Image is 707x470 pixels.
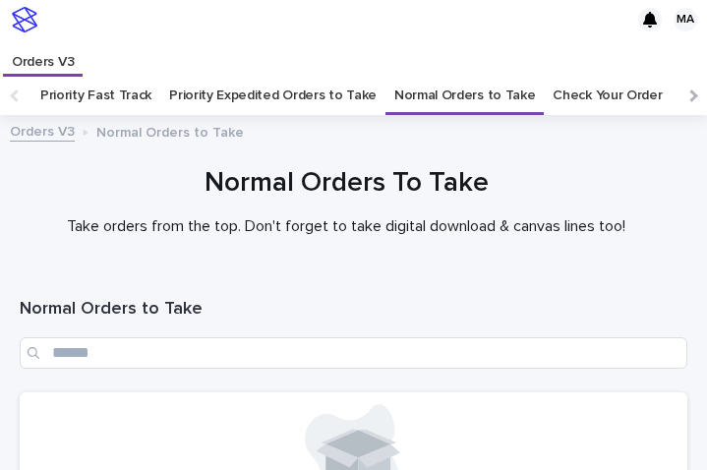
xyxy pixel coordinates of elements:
[20,217,673,236] p: Take orders from the top. Don't forget to take digital download & canvas lines too!
[40,76,151,115] a: Priority Fast Track
[12,39,74,71] p: Orders V3
[20,337,687,369] input: Search
[674,8,697,31] div: MA
[96,120,244,142] p: Normal Orders to Take
[169,76,377,115] a: Priority Expedited Orders to Take
[20,165,673,202] h1: Normal Orders To Take
[553,76,662,115] a: Check Your Order
[12,7,37,32] img: stacker-logo-s-only.png
[10,119,75,142] a: Orders V3
[3,39,83,74] a: Orders V3
[394,76,536,115] a: Normal Orders to Take
[20,298,687,322] h1: Normal Orders to Take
